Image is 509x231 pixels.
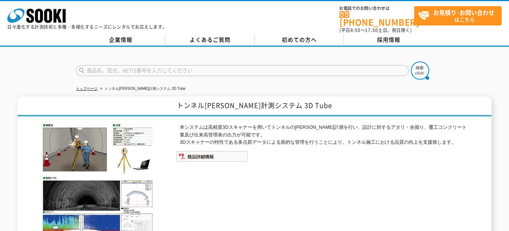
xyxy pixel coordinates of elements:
[350,27,361,33] span: 8:50
[76,65,409,76] input: 商品名、型式、NETIS番号を入力してください
[418,7,501,25] span: はこちら
[99,85,186,93] li: トンネル[PERSON_NAME]計測システム 3D Tube
[339,11,414,26] a: [PHONE_NUMBER]
[76,87,98,91] a: トップページ
[433,8,494,17] strong: お見積り･お問い合わせ
[411,61,429,80] img: btn_search.png
[282,36,317,44] span: 初めての方へ
[176,151,248,162] img: 商品詳細情報システム
[176,155,248,160] a: 商品詳細情報システム
[254,35,344,45] a: 初めての方へ
[339,6,414,11] span: お電話でのお問い合わせは
[180,124,468,146] p: 本システムは高精度3Dスキャナーを用いてトンネルの[PERSON_NAME]計測を行い、設計に対するアタリ・余掘り、覆工コンクリート量及び出来高管理表の出力が可能です。 3Dスキャナーの特性であ...
[365,27,378,33] span: 17:30
[414,6,502,25] a: お見積り･お問い合わせはこちら
[165,35,254,45] a: よくあるご質問
[18,96,491,116] h1: トンネル[PERSON_NAME]計測システム 3D Tube
[339,27,412,33] span: (平日 ～ 土日、祝日除く)
[7,25,167,29] p: 日々進化する計測技術と多種・多様化するニーズにレンタルでお応えします。
[76,35,165,45] a: 企業情報
[344,35,433,45] a: 採用情報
